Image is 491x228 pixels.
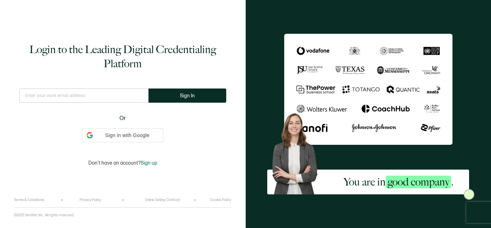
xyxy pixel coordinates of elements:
[344,175,454,189] h2: You are in .
[80,198,101,202] a: Privacy Policy
[119,114,126,123] span: Or
[88,160,157,166] p: Don't have an account?
[464,189,474,200] img: Sertifier Login
[210,198,231,202] a: Cookie Policy
[267,109,328,194] img: Sertifier Login - You are in <span class="strong-h">good company</span>. Hero
[14,198,44,202] a: Terms & Conditions
[145,198,180,202] a: Online Selling Contract
[96,132,159,139] span: Sign in with Google
[284,34,452,145] img: Sertifier Login - You are in <span class="strong-h">good company</span>.
[14,213,74,217] p: ©2025 Sertifier Inc.. All rights reserved.
[141,160,157,166] span: Sign up
[386,176,451,188] span: good company
[180,93,195,98] span: Sign In
[19,42,226,71] h1: Login to the Leading Digital Credentialing Platform
[82,128,163,142] div: Sign in with Google
[19,89,148,103] input: Enter your work email address
[148,89,226,103] button: Sign In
